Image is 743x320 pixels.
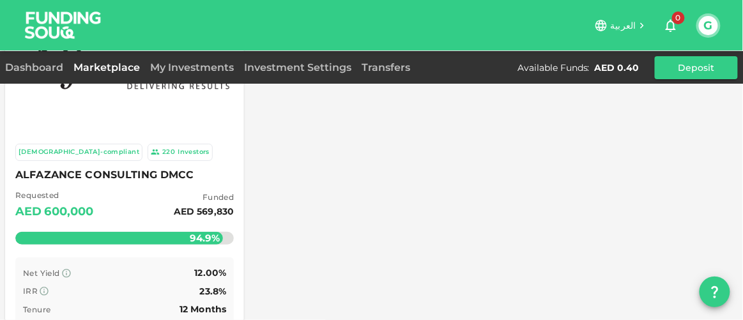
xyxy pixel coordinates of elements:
span: 0 [672,11,685,24]
button: G [699,16,718,35]
div: AED 0.40 [595,61,640,74]
button: Deposit [655,56,738,79]
a: My Investments [145,61,239,73]
div: Investors [178,147,210,158]
span: 23.8% [200,286,227,297]
span: Net Yield [23,268,60,278]
a: Marketplace [68,61,145,73]
button: question [700,277,730,307]
a: Transfers [356,61,415,73]
span: Funded [174,191,234,204]
span: ALFAZANCE CONSULTING DMCC [15,166,234,184]
a: Dashboard [5,61,68,73]
a: Investment Settings [239,61,356,73]
span: Requested [15,189,94,202]
span: العربية [611,20,636,31]
div: 220 [162,147,175,158]
span: 12 Months [180,303,226,315]
div: [DEMOGRAPHIC_DATA]-compliant [19,147,139,158]
div: Available Funds : [517,61,590,74]
span: 12.00% [195,267,227,278]
span: Tenure [23,305,50,314]
span: IRR [23,286,38,296]
button: 0 [658,13,684,38]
